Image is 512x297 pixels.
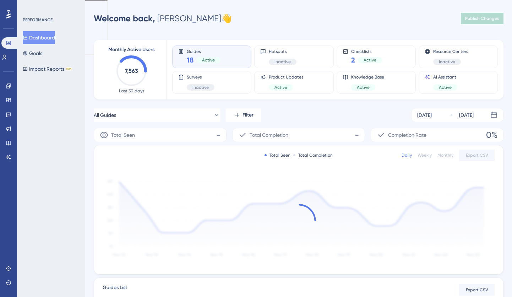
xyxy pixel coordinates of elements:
span: Last 30 days [119,88,144,94]
div: Total Completion [293,152,333,158]
button: Publish Changes [461,13,503,24]
span: Resource Centers [433,49,468,54]
button: All Guides [94,108,220,122]
button: Dashboard [23,31,55,44]
span: Active [439,85,452,90]
span: Inactive [274,59,291,65]
span: Surveys [187,74,214,80]
span: Guides [187,49,220,54]
div: Total Seen [265,152,290,158]
button: Export CSV [459,150,495,161]
span: Active [357,85,370,90]
div: Weekly [418,152,432,158]
span: - [216,129,220,141]
span: Knowledge Base [351,74,384,80]
span: Monthly Active Users [108,45,154,54]
div: Daily [402,152,412,158]
span: Filter [243,111,254,119]
span: Total Seen [111,131,135,139]
span: 0% [486,129,497,141]
span: 18 [187,55,194,65]
div: PERFORMANCE [23,17,53,23]
span: Publish Changes [465,16,499,21]
span: Active [364,57,376,63]
div: [DATE] [417,111,432,119]
button: Export CSV [459,284,495,296]
span: Inactive [439,59,455,65]
span: 2 [351,55,355,65]
span: Inactive [192,85,209,90]
div: [DATE] [459,111,474,119]
span: Export CSV [466,152,488,158]
text: 7,563 [125,67,138,74]
span: All Guides [94,111,116,119]
span: Product Updates [269,74,303,80]
span: - [355,129,359,141]
span: Completion Rate [388,131,426,139]
span: Total Completion [250,131,288,139]
button: Goals [23,47,42,60]
div: BETA [66,67,72,71]
span: Export CSV [466,287,488,293]
span: Active [202,57,215,63]
button: Impact ReportsBETA [23,63,72,75]
button: Filter [226,108,261,122]
span: Guides List [103,283,127,296]
span: Active [274,85,287,90]
div: [PERSON_NAME] 👋 [94,13,232,24]
span: Checklists [351,49,382,54]
span: Welcome back, [94,13,155,23]
span: AI Assistant [433,74,457,80]
span: Hotspots [269,49,296,54]
div: Monthly [437,152,453,158]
